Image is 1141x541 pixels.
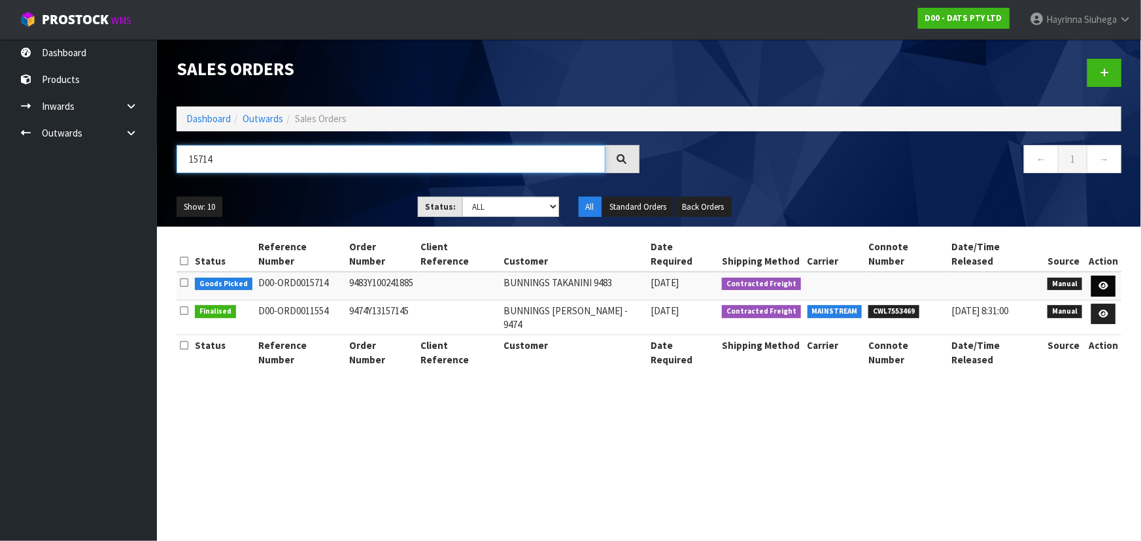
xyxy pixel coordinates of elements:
button: All [579,197,602,218]
a: Outwards [243,112,283,125]
th: Customer [500,335,647,370]
th: Source [1044,335,1085,370]
button: Show: 10 [177,197,222,218]
td: D00-ORD0015714 [256,272,347,300]
td: BUNNINGS [PERSON_NAME] - 9474 [500,300,647,335]
th: Source [1044,237,1085,272]
span: Contracted Freight [722,278,801,291]
span: [DATE] 8:31:00 [951,304,1008,317]
a: ← [1024,145,1059,173]
th: Reference Number [256,237,347,272]
span: [DATE] [651,304,679,317]
span: CWL7553469 [868,305,919,318]
td: BUNNINGS TAKANINI 9483 [500,272,647,300]
strong: D00 - DATS PTY LTD [925,12,1002,24]
th: Shipping Method [719,237,804,272]
a: 1 [1058,145,1087,173]
strong: Status: [425,201,456,212]
span: Manual [1047,278,1082,291]
th: Action [1085,237,1121,272]
a: → [1087,145,1121,173]
a: D00 - DATS PTY LTD [918,8,1010,29]
th: Carrier [804,335,866,370]
th: Order Number [347,237,418,272]
span: Finalised [195,305,236,318]
span: Contracted Freight [722,305,801,318]
button: Back Orders [675,197,732,218]
span: ProStock [42,11,109,28]
th: Client Reference [418,335,501,370]
th: Order Number [347,335,418,370]
span: MAINSTREAM [808,305,862,318]
h1: Sales Orders [177,59,639,78]
th: Connote Number [865,237,948,272]
span: Hayrinna [1046,13,1082,25]
th: Date/Time Released [948,335,1044,370]
a: Dashboard [186,112,231,125]
th: Date/Time Released [948,237,1044,272]
span: [DATE] [651,276,679,289]
th: Client Reference [418,237,501,272]
td: 9483Y100241885 [347,272,418,300]
nav: Page navigation [659,145,1122,177]
input: Search sales orders [177,145,605,173]
th: Date Required [647,335,719,370]
td: 9474Y13157145 [347,300,418,335]
img: cube-alt.png [20,11,36,27]
th: Connote Number [865,335,948,370]
small: WMS [111,14,131,27]
td: D00-ORD0011554 [256,300,347,335]
th: Date Required [647,237,719,272]
th: Shipping Method [719,335,804,370]
span: Manual [1047,305,1082,318]
th: Carrier [804,237,866,272]
span: Goods Picked [195,278,252,291]
th: Status [192,237,256,272]
th: Status [192,335,256,370]
span: Siuhega [1084,13,1117,25]
th: Action [1085,335,1121,370]
button: Standard Orders [603,197,674,218]
th: Reference Number [256,335,347,370]
span: Sales Orders [295,112,347,125]
th: Customer [500,237,647,272]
